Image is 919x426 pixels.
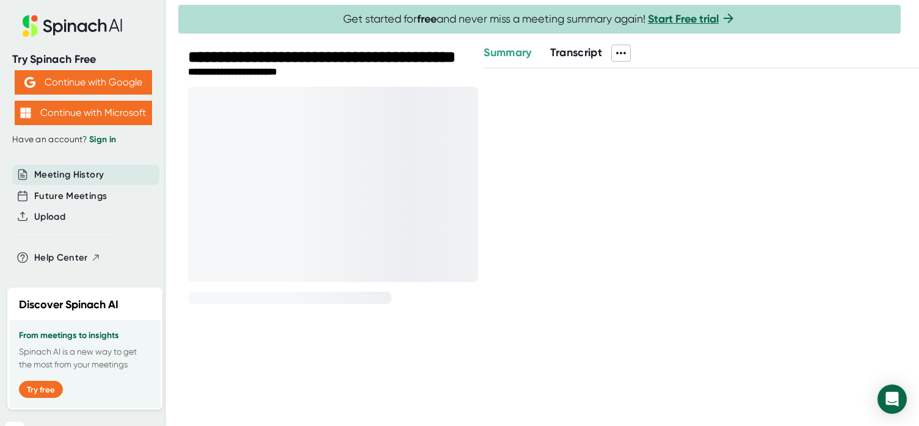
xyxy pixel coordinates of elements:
span: Get started for and never miss a meeting summary again! [343,12,736,26]
div: Open Intercom Messenger [877,384,907,414]
span: Transcript [550,46,603,59]
button: Upload [34,210,65,224]
h2: Discover Spinach AI [19,297,118,313]
div: Try Spinach Free [12,52,154,67]
button: Continue with Google [15,70,152,95]
a: Sign in [89,134,116,145]
span: Summary [484,46,531,59]
button: Transcript [550,45,603,61]
button: Future Meetings [34,189,107,203]
button: Meeting History [34,168,104,182]
button: Help Center [34,251,101,265]
button: Continue with Microsoft [15,101,152,125]
button: Summary [484,45,531,61]
b: free [417,12,437,26]
a: Start Free trial [648,12,719,26]
p: Spinach AI is a new way to get the most from your meetings [19,345,151,371]
button: Try free [19,381,63,398]
span: Help Center [34,251,88,265]
img: Aehbyd4JwY73AAAAAElFTkSuQmCC [24,77,35,88]
h3: From meetings to insights [19,331,151,341]
div: Have an account? [12,134,154,145]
